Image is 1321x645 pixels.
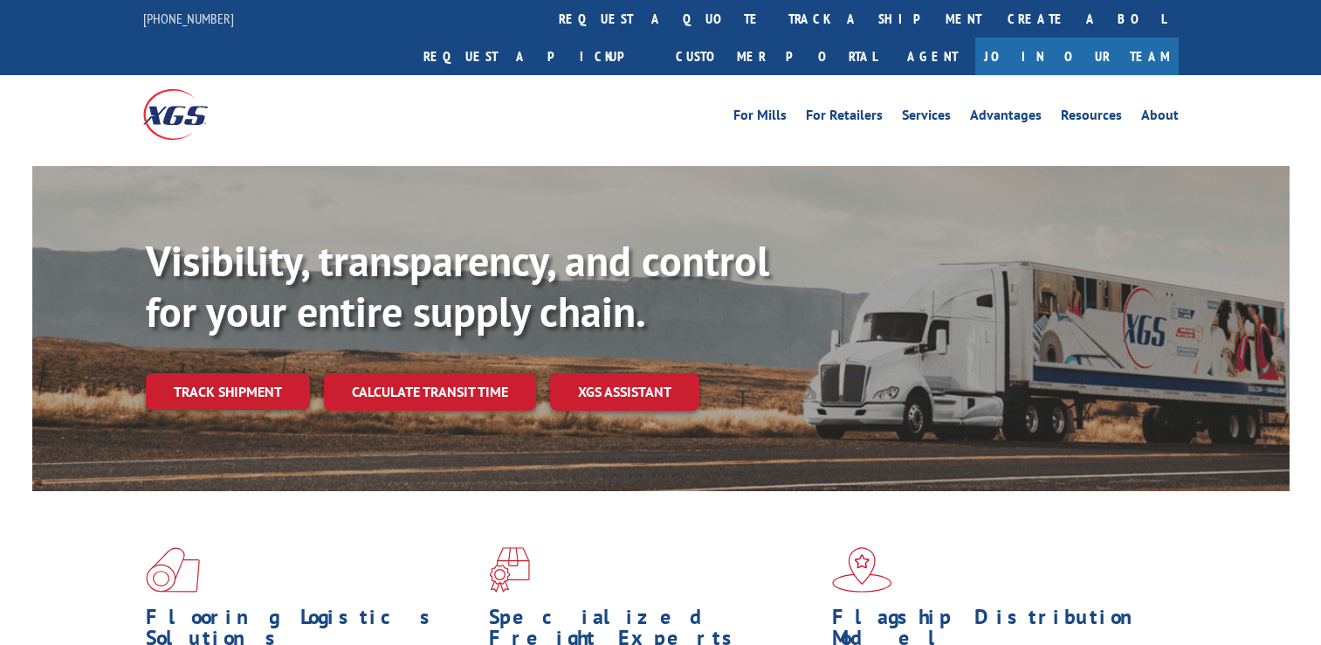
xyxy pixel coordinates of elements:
a: Calculate transit time [324,373,536,411]
a: Request a pickup [410,38,663,75]
a: For Retailers [806,108,883,128]
a: Advantages [970,108,1042,128]
a: Customer Portal [663,38,890,75]
a: Resources [1061,108,1122,128]
a: Agent [890,38,975,75]
img: xgs-icon-total-supply-chain-intelligence-red [146,547,200,593]
a: Join Our Team [975,38,1179,75]
a: For Mills [733,108,787,128]
img: xgs-icon-focused-on-flooring-red [489,547,530,593]
a: Track shipment [146,373,310,410]
a: [PHONE_NUMBER] [143,10,234,27]
a: About [1141,108,1179,128]
img: xgs-icon-flagship-distribution-model-red [832,547,892,593]
a: Services [902,108,951,128]
b: Visibility, transparency, and control for your entire supply chain. [146,233,769,338]
a: XGS ASSISTANT [550,373,699,411]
